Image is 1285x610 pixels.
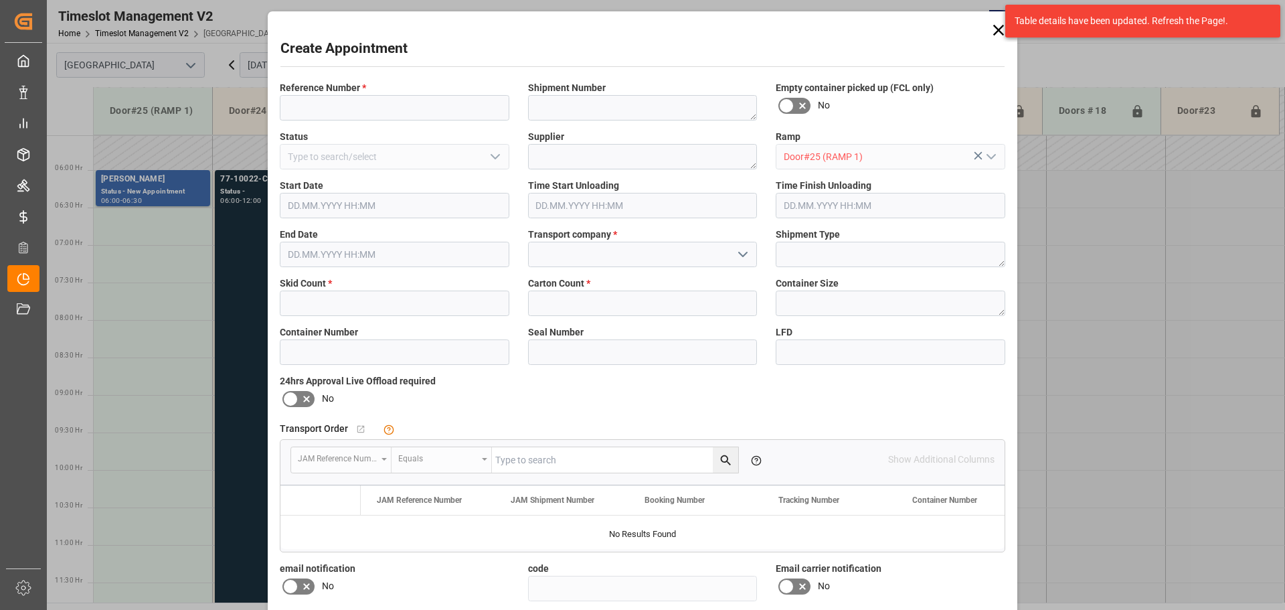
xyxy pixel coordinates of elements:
[280,422,348,436] span: Transport Order
[280,38,408,60] h2: Create Appointment
[280,144,509,169] input: Type to search/select
[1015,14,1261,28] div: Table details have been updated. Refresh the Page!.
[280,242,509,267] input: DD.MM.YYYY HH:MM
[492,447,738,473] input: Type to search
[322,392,334,406] span: No
[280,277,332,291] span: Skid Count
[298,449,377,465] div: JAM Reference Number
[776,81,934,95] span: Empty container picked up (FCL only)
[778,495,839,505] span: Tracking Number
[776,130,800,144] span: Ramp
[392,447,492,473] button: open menu
[322,579,334,593] span: No
[713,447,738,473] button: search button
[528,228,617,242] span: Transport company
[280,228,318,242] span: End Date
[280,81,366,95] span: Reference Number
[528,81,606,95] span: Shipment Number
[776,228,840,242] span: Shipment Type
[280,193,509,218] input: DD.MM.YYYY HH:MM
[280,562,355,576] span: email notification
[280,179,323,193] span: Start Date
[511,495,594,505] span: JAM Shipment Number
[280,325,358,339] span: Container Number
[776,277,839,291] span: Container Size
[776,193,1005,218] input: DD.MM.YYYY HH:MM
[528,277,590,291] span: Carton Count
[980,147,1000,167] button: open menu
[732,244,752,265] button: open menu
[818,579,830,593] span: No
[280,130,308,144] span: Status
[776,325,792,339] span: LFD
[776,179,871,193] span: Time Finish Unloading
[776,562,881,576] span: Email carrier notification
[291,447,392,473] button: open menu
[484,147,504,167] button: open menu
[912,495,977,505] span: Container Number
[818,98,830,112] span: No
[528,179,619,193] span: Time Start Unloading
[528,193,758,218] input: DD.MM.YYYY HH:MM
[645,495,705,505] span: Booking Number
[398,449,477,465] div: Equals
[377,495,462,505] span: JAM Reference Number
[528,130,564,144] span: Supplier
[280,374,436,388] span: 24hrs Approval Live Offload required
[776,144,1005,169] input: Type to search/select
[528,325,584,339] span: Seal Number
[528,562,549,576] span: code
